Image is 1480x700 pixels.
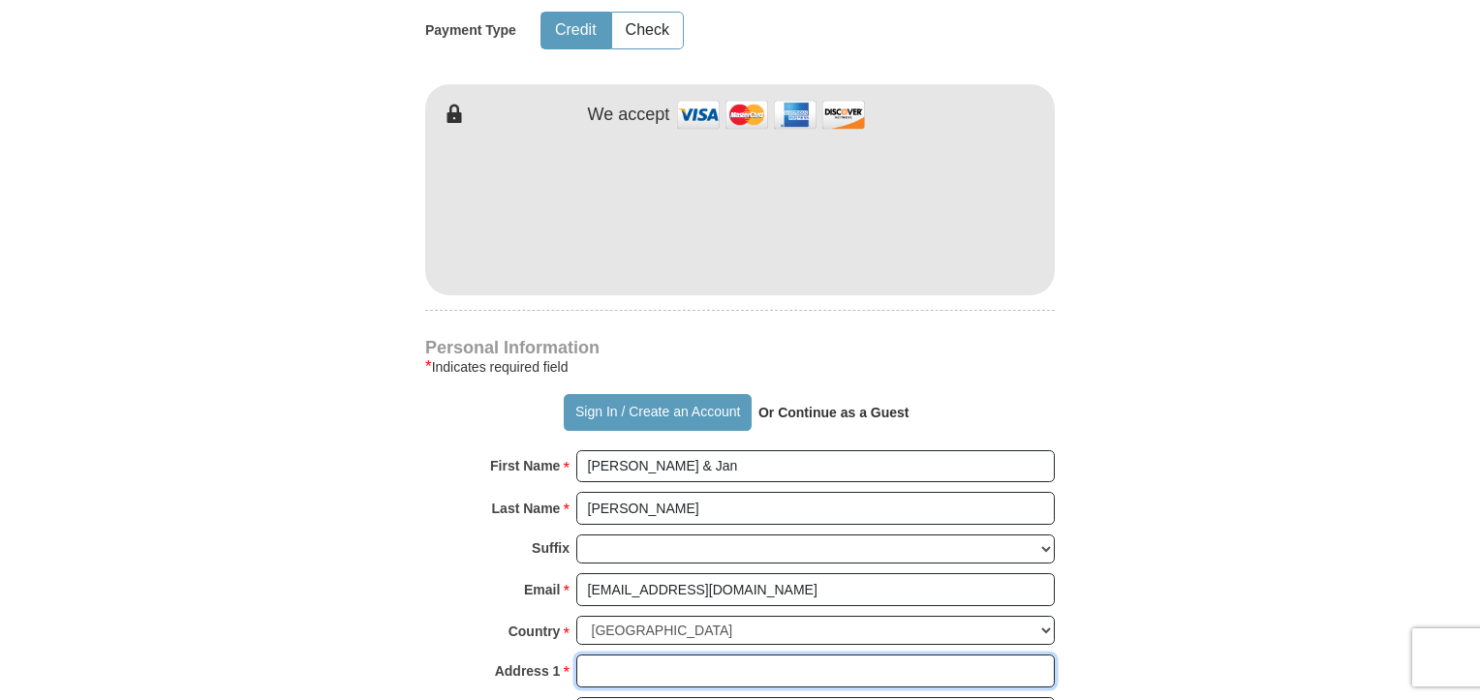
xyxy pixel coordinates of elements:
h4: Personal Information [425,340,1055,355]
strong: First Name [490,452,560,479]
strong: Email [524,576,560,603]
strong: Last Name [492,495,561,522]
button: Credit [541,13,610,48]
button: Sign In / Create an Account [564,394,751,431]
div: Indicates required field [425,355,1055,379]
strong: Address 1 [495,657,561,685]
strong: Or Continue as a Guest [758,405,910,420]
strong: Suffix [532,534,570,562]
button: Check [612,13,683,48]
img: credit cards accepted [674,94,868,136]
h5: Payment Type [425,22,516,39]
strong: Country [509,618,561,645]
h4: We accept [588,105,670,126]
